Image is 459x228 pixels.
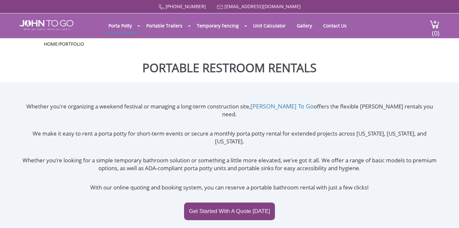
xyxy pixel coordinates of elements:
[141,19,187,32] a: Portable Trailers
[165,3,206,9] a: [PHONE_NUMBER]
[217,5,223,9] img: Mail
[20,102,439,119] p: Whether you're organizing a weekend festival or managing a long-term construction site, offers th...
[59,41,84,47] a: Portfolio
[248,19,291,32] a: Unit Calculator
[292,19,317,32] a: Gallery
[433,202,459,228] button: Live Chat
[44,41,58,47] a: Home
[20,184,439,191] p: With our online quoting and booking system, you can reserve a portable bathroom rental with just ...
[192,19,244,32] a: Temporary Fencing
[251,102,314,110] a: [PERSON_NAME] To Go
[432,24,439,38] span: (0)
[430,20,439,29] img: cart a
[20,20,73,30] img: JOHN to go
[20,130,439,146] p: We make it easy to rent a porta potty for short-term events or secure a monthly porta potty renta...
[44,41,415,47] ul: /
[104,19,137,32] a: Porta Potty
[318,19,351,32] a: Contact Us
[224,3,301,9] a: [EMAIL_ADDRESS][DOMAIN_NAME]
[184,203,275,220] a: Get Started With A Quote [DATE]
[159,4,164,10] img: Call
[20,156,439,172] p: Whether you’re looking for a simple temporary bathroom solution or something a little more elevat...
